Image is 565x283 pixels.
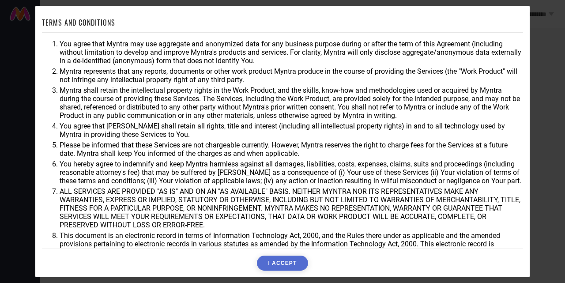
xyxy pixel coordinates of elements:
li: You agree that [PERSON_NAME] shall retain all rights, title and interest (including all intellect... [60,122,523,139]
button: I ACCEPT [257,256,308,271]
li: Please be informed that these Services are not chargeable currently. However, Myntra reserves the... [60,141,523,158]
li: This document is an electronic record in terms of Information Technology Act, 2000, and the Rules... [60,231,523,257]
li: You hereby agree to indemnify and keep Myntra harmless against all damages, liabilities, costs, e... [60,160,523,185]
li: You agree that Myntra may use aggregate and anonymized data for any business purpose during or af... [60,40,523,65]
li: ALL SERVICES ARE PROVIDED "AS IS" AND ON AN "AS AVAILABLE" BASIS. NEITHER MYNTRA NOR ITS REPRESEN... [60,187,523,229]
li: Myntra represents that any reports, documents or other work product Myntra produce in the course ... [60,67,523,84]
li: Myntra shall retain the intellectual property rights in the Work Product, and the skills, know-ho... [60,86,523,120]
h1: TERMS AND CONDITIONS [42,17,115,28]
